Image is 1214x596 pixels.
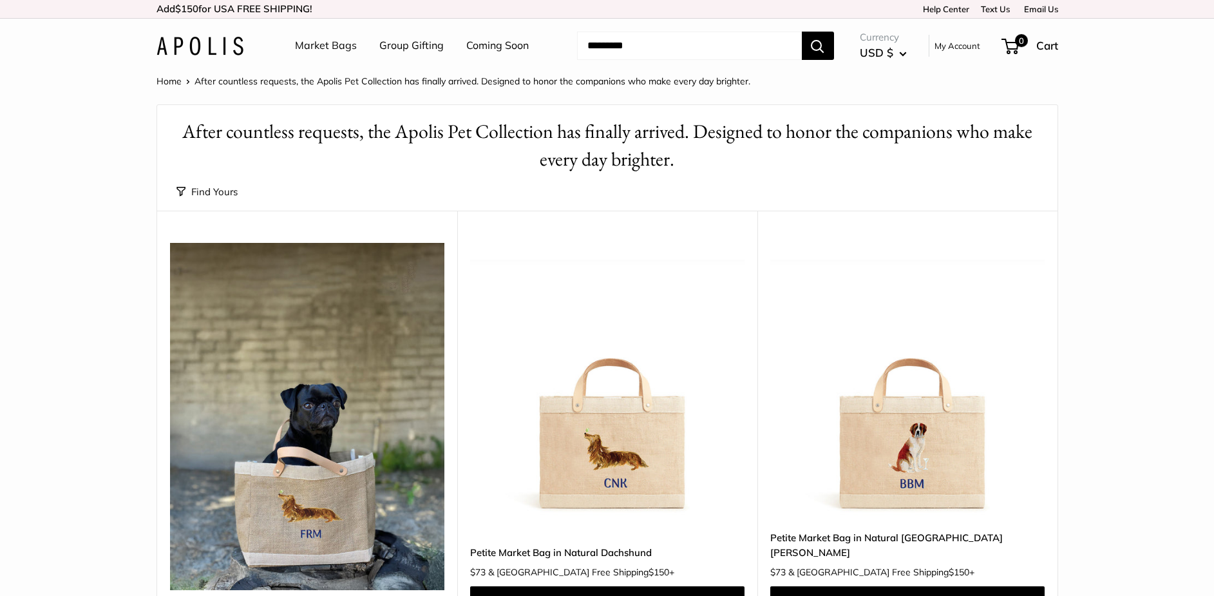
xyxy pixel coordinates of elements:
[1036,39,1058,52] span: Cart
[470,243,745,517] a: Petite Market Bag in Natural DachshundPetite Market Bag in Natural Dachshund
[194,75,750,87] span: After countless requests, the Apolis Pet Collection has finally arrived. Designed to honor the co...
[949,566,969,578] span: $150
[918,4,969,14] a: Help Center
[649,566,669,578] span: $150
[470,566,486,578] span: $73
[770,530,1045,561] a: Petite Market Bag in Natural [GEOGRAPHIC_DATA][PERSON_NAME]
[1014,34,1027,47] span: 0
[295,36,357,55] a: Market Bags
[470,545,745,560] a: Petite Market Bag in Natural Dachshund
[981,4,1010,14] a: Text Us
[156,37,243,55] img: Apolis
[175,3,198,15] span: $150
[770,243,1045,517] img: Petite Market Bag in Natural St. Bernard
[156,73,750,90] nav: Breadcrumb
[788,568,974,577] span: & [GEOGRAPHIC_DATA] Free Shipping +
[860,43,907,63] button: USD $
[860,46,893,59] span: USD $
[466,36,529,55] a: Coming Soon
[379,36,444,55] a: Group Gifting
[860,28,907,46] span: Currency
[770,243,1045,517] a: Petite Market Bag in Natural St. BernardPetite Market Bag in Natural St. Bernard
[802,32,834,60] button: Search
[577,32,802,60] input: Search...
[176,183,238,201] button: Find Yours
[770,566,786,578] span: $73
[934,38,980,53] a: My Account
[470,243,745,517] img: Petite Market Bag in Natural Dachshund
[1020,4,1058,14] a: Email Us
[1003,35,1058,56] a: 0 Cart
[170,243,444,590] img: The Limited Pets Collection: Inspired by Your Best Friends
[156,75,182,87] a: Home
[488,568,674,577] span: & [GEOGRAPHIC_DATA] Free Shipping +
[176,118,1038,173] h1: After countless requests, the Apolis Pet Collection has finally arrived. Designed to honor the co...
